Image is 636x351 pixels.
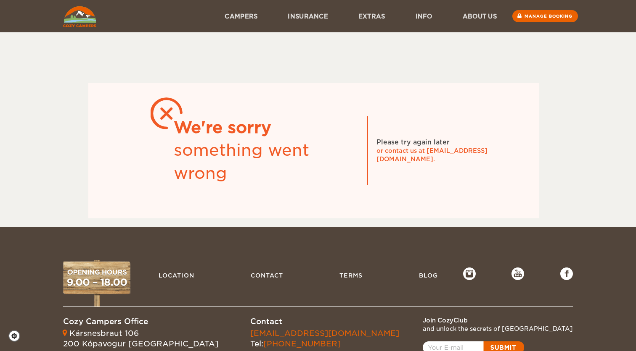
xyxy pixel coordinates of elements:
[8,330,26,342] a: Cookie settings
[174,139,359,185] div: something went wrong
[250,329,399,338] a: [EMAIL_ADDRESS][DOMAIN_NAME]
[376,138,450,147] div: Please try again later
[250,316,399,327] div: Contact
[63,316,218,327] div: Cozy Campers Office
[423,325,573,333] div: and unlock the secrets of [GEOGRAPHIC_DATA]
[174,116,359,139] div: We're sorry
[423,316,573,325] div: Join CozyClub
[246,267,287,283] a: Contact
[250,328,399,349] div: Tel:
[63,6,96,27] img: Cozy Campers
[415,267,442,283] a: Blog
[335,267,367,283] a: Terms
[376,147,503,163] div: or contact us at [EMAIL_ADDRESS][DOMAIN_NAME].
[263,339,341,348] a: [PHONE_NUMBER]
[63,328,218,349] div: Kársnesbraut 106 200 Kópavogur [GEOGRAPHIC_DATA]
[154,267,199,283] a: Location
[512,10,578,22] a: Manage booking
